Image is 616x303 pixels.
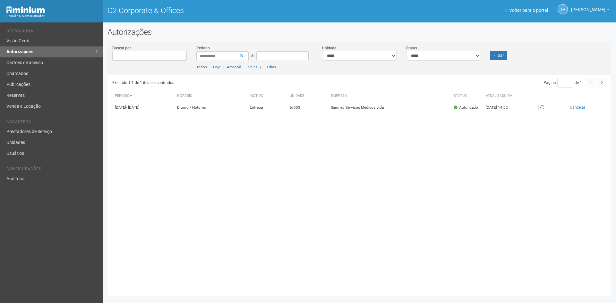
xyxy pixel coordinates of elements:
[175,101,247,114] td: Diurno / Noturno
[558,4,568,14] a: TV
[107,6,355,15] h1: O2 Corporate & Offices
[483,91,518,101] th: Atualizado em
[551,104,604,111] button: Cancelar
[175,91,247,101] th: Horário
[260,65,261,69] span: |
[196,45,210,51] label: Período
[6,29,98,36] li: Operacional
[406,45,417,51] label: Status
[571,1,605,12] span: Thayane Vasconcelos Torres
[126,105,139,110] span: - [DATE]
[571,8,610,13] a: [PERSON_NAME]
[227,65,241,69] a: Amanhã
[247,91,287,101] th: Motivo
[112,101,175,114] td: [DATE]
[287,91,329,101] th: Unidade
[107,27,611,37] h2: Autorizações
[112,45,131,51] label: Buscar por
[6,13,98,19] div: Painel do Administrador
[6,6,45,13] img: Minium
[213,65,221,69] a: Hoje
[223,65,224,69] span: |
[196,65,207,69] a: Todos
[247,101,287,114] td: Entrega
[251,53,254,58] span: a
[505,8,548,13] a: Voltar para o portal
[322,45,336,51] label: Unidade
[328,91,451,101] th: Empresa
[543,80,582,85] span: Página de 1
[328,101,451,114] td: Sanmed Serviços Médicos Ltda
[287,101,329,114] td: 6/333
[6,167,98,173] li: Configurações
[451,91,483,101] th: Status
[490,51,507,60] button: Filtrar
[112,91,175,101] th: Período
[247,65,257,69] a: 7 dias
[263,65,276,69] a: 30 dias
[454,105,478,110] div: Autorizado
[112,78,357,88] div: Exibindo 1-1 de 1 itens encontrados
[6,120,98,126] li: Cadastros
[483,101,518,114] td: [DATE] 14:02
